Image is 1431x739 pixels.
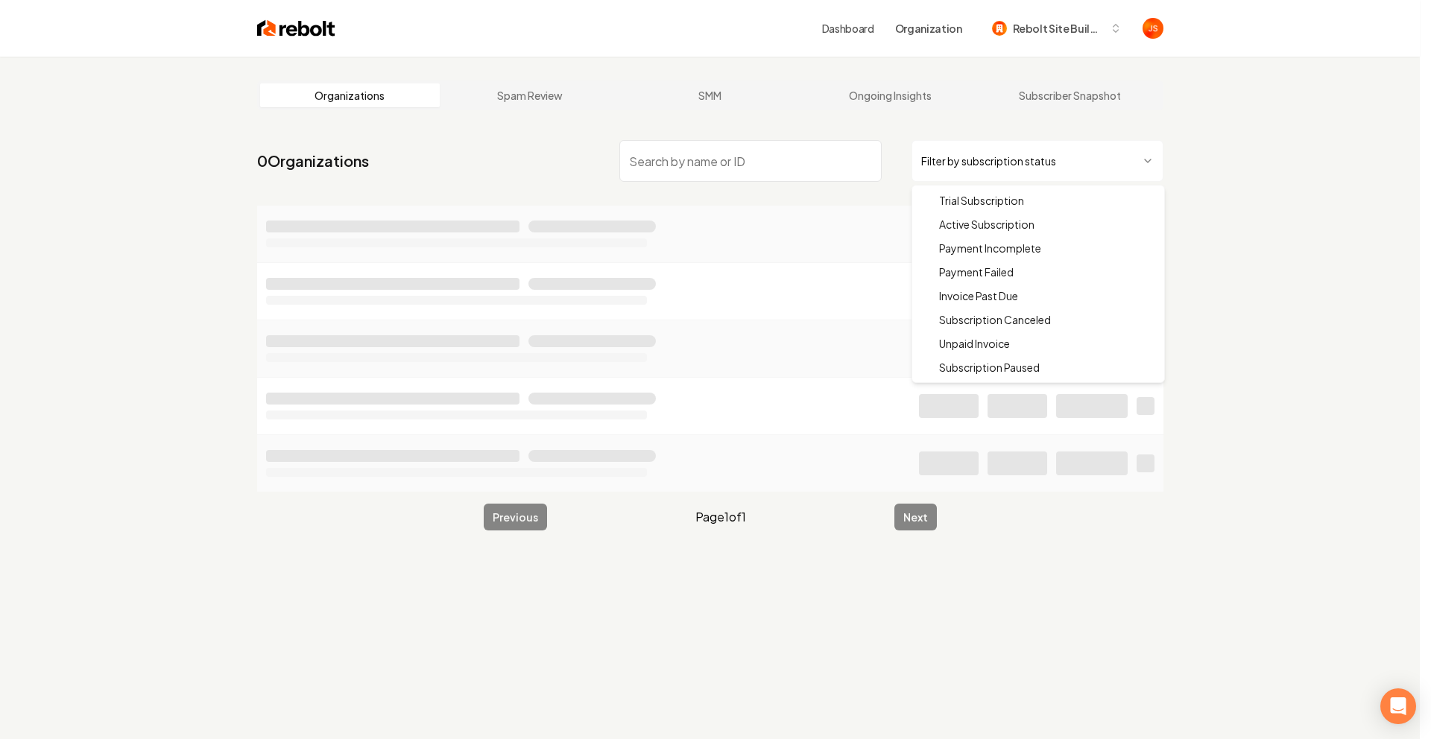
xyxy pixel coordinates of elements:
span: Trial Subscription [939,193,1024,208]
span: Invoice Past Due [939,288,1018,303]
span: Subscription Canceled [939,312,1051,327]
span: Payment Incomplete [939,241,1041,256]
span: Unpaid Invoice [939,336,1010,351]
span: Subscription Paused [939,360,1040,375]
span: Payment Failed [939,264,1014,279]
span: Active Subscription [939,217,1034,232]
